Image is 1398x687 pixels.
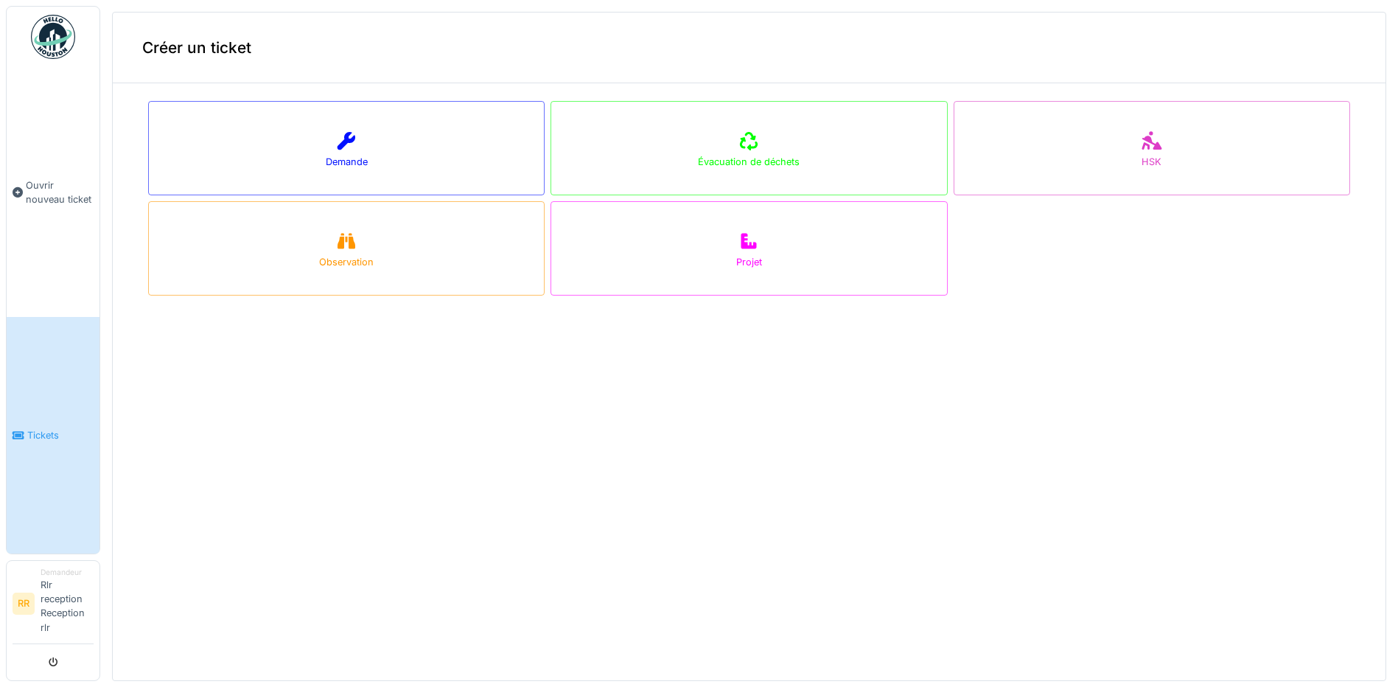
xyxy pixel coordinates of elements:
div: Projet [736,255,762,269]
div: HSK [1142,155,1161,169]
div: Observation [319,255,374,269]
li: Rlr reception Reception rlr [41,567,94,641]
a: Ouvrir nouveau ticket [7,67,99,317]
img: Badge_color-CXgf-gQk.svg [31,15,75,59]
a: RR DemandeurRlr reception Reception rlr [13,567,94,644]
div: Évacuation de déchets [698,155,800,169]
li: RR [13,593,35,615]
span: Tickets [27,428,94,442]
div: Demande [326,155,368,169]
div: Créer un ticket [113,13,1385,83]
a: Tickets [7,317,99,553]
div: Demandeur [41,567,94,578]
span: Ouvrir nouveau ticket [26,178,94,206]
